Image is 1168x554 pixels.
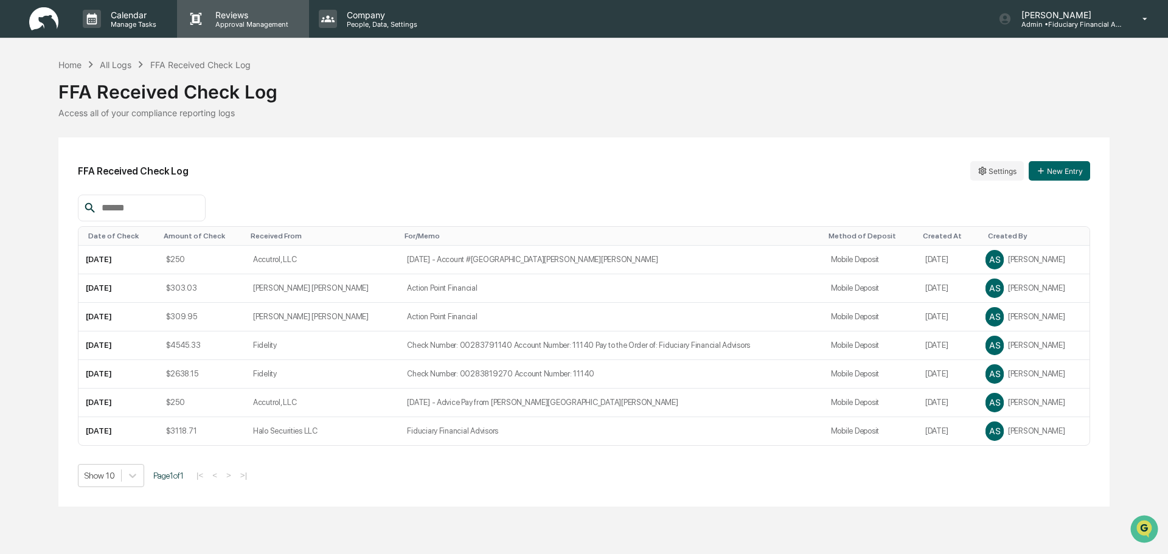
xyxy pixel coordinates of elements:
[246,389,400,417] td: Accutrol, LLC
[970,161,1024,181] button: Settings
[989,283,1000,293] span: AS
[918,274,979,303] td: [DATE]
[400,417,823,445] td: Fiduciary Financial Advisors
[923,232,974,240] div: Toggle SortBy
[918,303,979,331] td: [DATE]
[400,389,823,417] td: [DATE] - Advice Pay from [PERSON_NAME][GEOGRAPHIC_DATA][PERSON_NAME]
[824,246,918,274] td: Mobile Deposit
[207,97,221,111] button: Start new chat
[41,105,154,115] div: We're available if you need us!
[209,470,221,480] button: <
[829,232,913,240] div: Toggle SortBy
[101,10,162,20] p: Calendar
[153,471,184,480] span: Page 1 of 1
[337,10,423,20] p: Company
[918,246,979,274] td: [DATE]
[150,60,251,70] div: FFA Received Check Log
[824,360,918,389] td: Mobile Deposit
[985,308,1082,326] div: [PERSON_NAME]
[400,274,823,303] td: Action Point Financial
[918,389,979,417] td: [DATE]
[989,340,1000,350] span: AS
[400,360,823,389] td: Check Number: 00283819270 Account Number: 11140
[246,246,400,274] td: Accutrol, LLC
[78,274,159,303] td: [DATE]
[985,279,1082,297] div: [PERSON_NAME]
[985,393,1082,412] div: [PERSON_NAME]
[100,153,151,165] span: Attestations
[78,246,159,274] td: [DATE]
[86,206,147,215] a: Powered byPylon
[121,206,147,215] span: Pylon
[985,251,1082,269] div: [PERSON_NAME]
[29,7,58,31] img: logo
[159,360,246,389] td: $2638.15
[251,232,395,240] div: Toggle SortBy
[988,232,1085,240] div: Toggle SortBy
[193,470,207,480] button: |<
[100,60,131,70] div: All Logs
[337,20,423,29] p: People, Data, Settings
[400,331,823,360] td: Check Number: 00283791140 Account Number: 11140 Pay to the Order of: Fiduciary Financial Advisors
[78,389,159,417] td: [DATE]
[989,426,1000,436] span: AS
[12,154,22,164] div: 🖐️
[1012,20,1125,29] p: Admin • Fiduciary Financial Advisors
[405,232,818,240] div: Toggle SortBy
[24,176,77,189] span: Data Lookup
[985,365,1082,383] div: [PERSON_NAME]
[78,417,159,445] td: [DATE]
[206,10,294,20] p: Reviews
[400,303,823,331] td: Action Point Financial
[824,331,918,360] td: Mobile Deposit
[824,417,918,445] td: Mobile Deposit
[246,417,400,445] td: Halo Securities LLC
[989,397,1000,407] span: AS
[1029,161,1090,181] button: New Entry
[918,360,979,389] td: [DATE]
[1129,514,1162,547] iframe: Open customer support
[159,331,246,360] td: $4545.33
[83,148,156,170] a: 🗄️Attestations
[1012,10,1125,20] p: [PERSON_NAME]
[824,303,918,331] td: Mobile Deposit
[246,303,400,331] td: [PERSON_NAME] [PERSON_NAME]
[246,331,400,360] td: Fidelity
[159,303,246,331] td: $309.95
[985,336,1082,355] div: [PERSON_NAME]
[58,71,1110,103] div: FFA Received Check Log
[164,232,241,240] div: Toggle SortBy
[32,55,201,68] input: Clear
[246,274,400,303] td: [PERSON_NAME] [PERSON_NAME]
[206,20,294,29] p: Approval Management
[400,246,823,274] td: [DATE] - Account #[GEOGRAPHIC_DATA][PERSON_NAME][PERSON_NAME]
[41,93,200,105] div: Start new chat
[989,369,1000,379] span: AS
[824,274,918,303] td: Mobile Deposit
[237,470,251,480] button: >|
[58,60,82,70] div: Home
[918,331,979,360] td: [DATE]
[989,254,1000,265] span: AS
[246,360,400,389] td: Fidelity
[24,153,78,165] span: Preclearance
[12,26,221,45] p: How can we help?
[985,422,1082,440] div: [PERSON_NAME]
[78,303,159,331] td: [DATE]
[58,108,1110,118] div: Access all of your compliance reporting logs
[159,417,246,445] td: $3118.71
[223,470,235,480] button: >
[12,93,34,115] img: 1746055101610-c473b297-6a78-478c-a979-82029cc54cd1
[78,331,159,360] td: [DATE]
[159,246,246,274] td: $250
[88,154,98,164] div: 🗄️
[88,232,154,240] div: Toggle SortBy
[78,165,189,177] h2: FFA Received Check Log
[159,274,246,303] td: $303.03
[78,360,159,389] td: [DATE]
[7,171,82,193] a: 🔎Data Lookup
[989,311,1000,322] span: AS
[159,389,246,417] td: $250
